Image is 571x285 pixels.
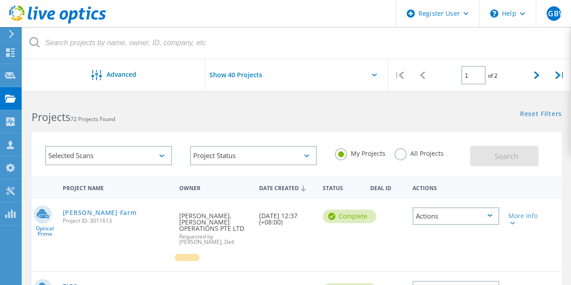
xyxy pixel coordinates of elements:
[495,151,518,161] span: Search
[508,213,542,225] div: More Info
[9,19,106,25] a: Live Optics Dashboard
[520,111,562,118] a: Reset Filters
[388,59,411,91] div: |
[408,179,504,196] div: Actions
[413,207,499,225] div: Actions
[32,110,70,124] b: Projects
[255,179,318,196] div: Date Created
[175,179,254,196] div: Owner
[63,210,137,216] a: [PERSON_NAME] Farm
[395,148,444,157] label: All Projects
[323,210,376,223] div: Complete
[190,146,317,165] div: Project Status
[544,10,563,17] span: LGBV
[548,59,571,91] div: |
[255,198,318,234] div: [DATE] 12:37 (+08:00)
[63,218,171,224] span: Project ID: 3011613
[488,72,497,79] span: of 2
[366,179,408,196] div: Deal Id
[490,9,498,18] svg: \n
[179,234,250,245] span: Requested by [PERSON_NAME], Dell
[318,179,366,196] div: Status
[107,71,136,78] span: Advanced
[70,115,115,123] span: 72 Projects Found
[175,198,254,254] div: [PERSON_NAME], [PERSON_NAME] OPERATIONS PTE LTD
[58,179,175,196] div: Project Name
[335,148,385,157] label: My Projects
[32,226,58,237] span: Optical Prime
[470,146,539,166] button: Search
[45,146,172,165] div: Selected Scans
